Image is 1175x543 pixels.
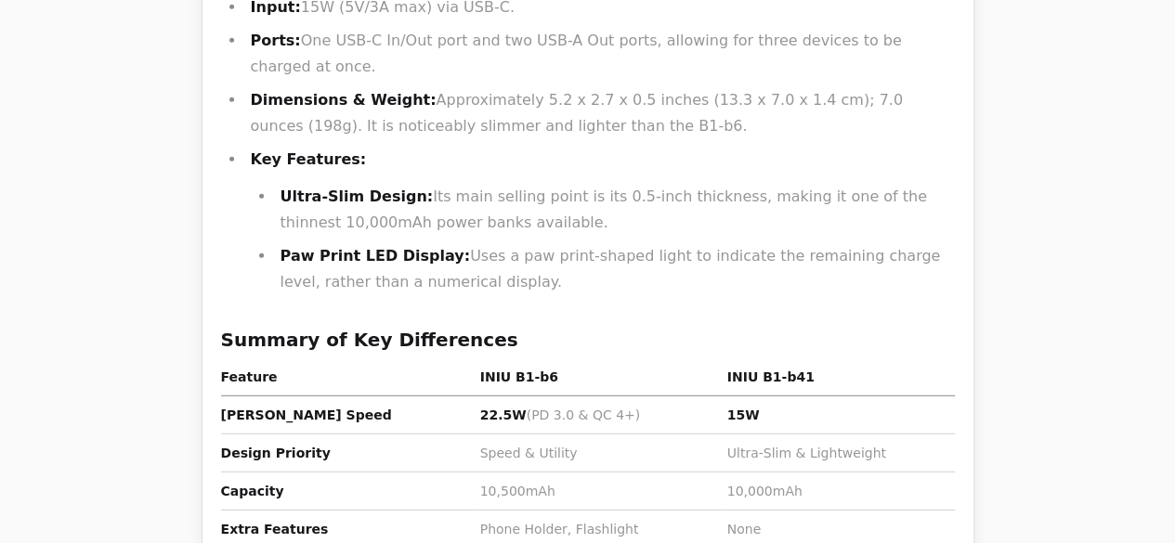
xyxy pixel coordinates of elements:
[251,150,367,168] strong: Key Features:
[245,87,955,139] li: Approximately 5.2 x 2.7 x 0.5 inches (13.3 x 7.0 x 1.4 cm); 7.0 ounces (198g). It is noticeably s...
[473,366,720,396] th: INIU B1-b6
[281,247,471,265] strong: Paw Print LED Display:
[221,407,392,422] strong: [PERSON_NAME] Speed
[221,329,518,351] strong: Summary of Key Differences
[727,407,760,422] strong: 15W
[221,522,329,537] strong: Extra Features
[245,28,955,80] li: One USB-C In/Out port and two USB-A Out ports, allowing for three devices to be charged at once.
[720,472,955,511] td: 10,000mAh
[275,184,955,236] li: Its main selling point is its 0.5-inch thickness, making it one of the thinnest 10,000mAh power b...
[221,366,473,396] th: Feature
[720,366,955,396] th: INIU B1-b41
[473,472,720,511] td: 10,500mAh
[221,484,284,498] strong: Capacity
[473,434,720,472] td: Speed & Utility
[473,396,720,434] td: (PD 3.0 & QC 4+)
[251,91,437,109] strong: Dimensions & Weight:
[221,446,331,460] strong: Design Priority
[251,32,301,49] strong: Ports:
[281,187,434,205] strong: Ultra-Slim Design:
[480,407,527,422] strong: 22.5W
[720,434,955,472] td: Ultra-Slim & Lightweight
[275,243,955,295] li: Uses a paw print-shaped light to indicate the remaining charge level, rather than a numerical dis...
